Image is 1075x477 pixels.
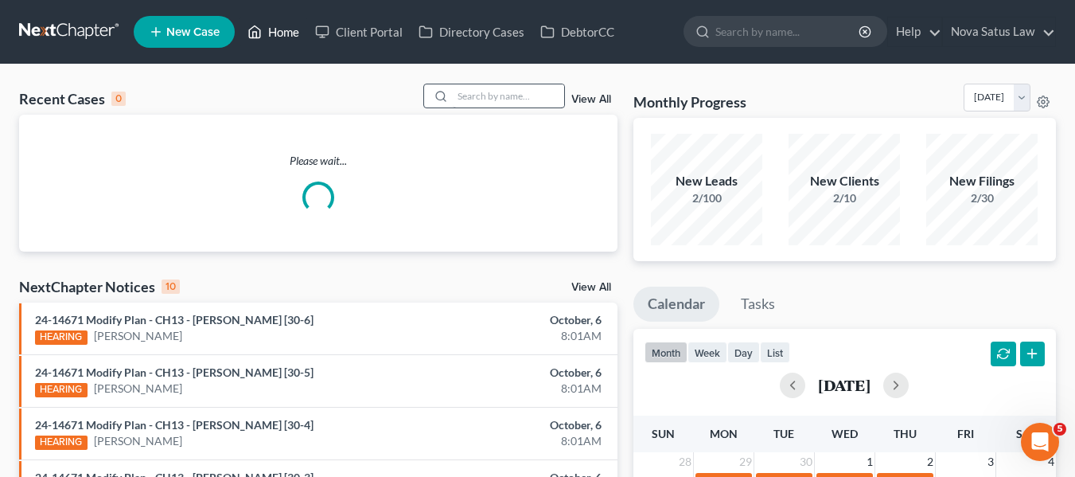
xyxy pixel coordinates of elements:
span: Fri [957,427,974,440]
div: October, 6 [423,365,602,381]
a: 24-14671 Modify Plan - CH13 - [PERSON_NAME] [30-5] [35,366,314,379]
span: New Case [166,26,220,38]
a: 24-14671 Modify Plan - CH13 - [PERSON_NAME] [30-6] [35,313,314,326]
span: Mon [710,427,738,440]
div: 2/100 [651,190,762,206]
a: Directory Cases [411,18,532,46]
a: Tasks [726,287,789,322]
div: New Filings [926,172,1038,190]
div: 2/10 [789,190,900,206]
span: 28 [677,452,693,471]
div: October, 6 [423,417,602,433]
span: 1 [865,452,874,471]
button: day [727,342,760,363]
a: View All [571,282,611,293]
div: New Leads [651,172,762,190]
a: View All [571,94,611,105]
span: 29 [738,452,754,471]
div: HEARING [35,436,88,450]
div: 0 [111,92,126,106]
input: Search by name... [715,17,861,46]
p: Please wait... [19,153,617,169]
a: [PERSON_NAME] [94,381,182,397]
a: Help [888,18,941,46]
button: list [760,342,790,363]
span: 3 [986,452,995,471]
div: 8:01AM [423,328,602,344]
iframe: Intercom live chat [1021,423,1059,461]
span: Sun [652,427,675,440]
input: Search by name... [453,84,564,108]
span: Sat [1016,427,1036,440]
div: 8:01AM [423,433,602,449]
div: HEARING [35,383,88,397]
h3: Monthly Progress [633,92,746,111]
a: Calendar [633,287,719,322]
div: 8:01AM [423,381,602,397]
span: 4 [1046,452,1056,471]
span: Thu [894,427,917,440]
div: 2/30 [926,190,1038,206]
button: month [645,342,687,363]
a: Client Portal [307,18,411,46]
div: October, 6 [423,312,602,328]
a: 24-14671 Modify Plan - CH13 - [PERSON_NAME] [30-4] [35,418,314,432]
div: NextChapter Notices [19,277,180,296]
span: Wed [832,427,858,440]
a: [PERSON_NAME] [94,328,182,344]
div: 10 [162,280,180,294]
span: Tue [773,427,794,440]
span: 5 [1054,423,1066,436]
span: 30 [798,452,814,471]
h2: [DATE] [818,377,871,393]
button: week [687,342,727,363]
a: DebtorCC [532,18,622,46]
a: [PERSON_NAME] [94,433,182,449]
div: Recent Cases [19,89,126,108]
a: Home [240,18,307,46]
a: Nova Satus Law [943,18,1055,46]
div: HEARING [35,330,88,345]
div: New Clients [789,172,900,190]
span: 2 [925,452,935,471]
